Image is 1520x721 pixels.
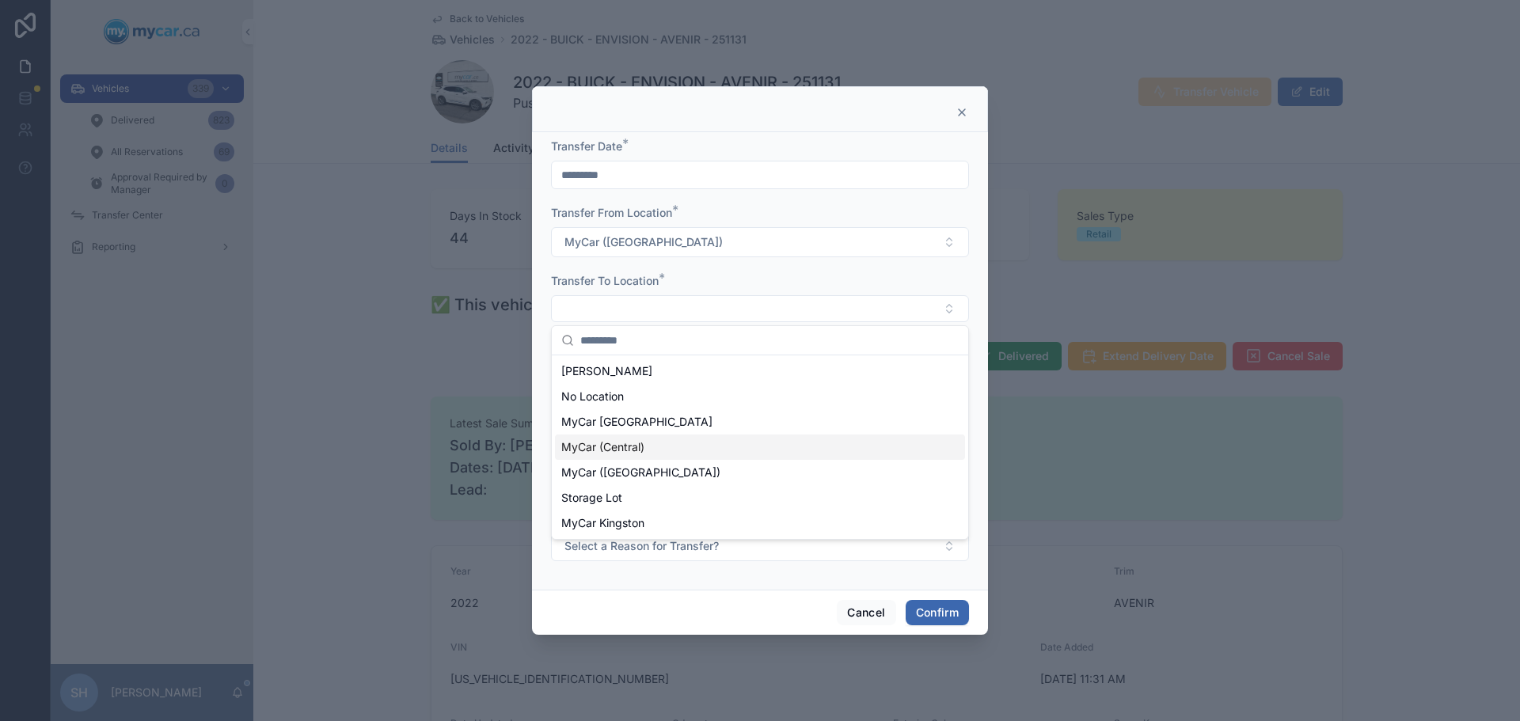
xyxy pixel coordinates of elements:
button: Cancel [837,600,895,625]
span: MyCar Kingston [561,515,644,531]
span: No Location [561,389,624,404]
button: Select Button [551,295,969,322]
span: MyCar (Central) [561,439,644,455]
button: Confirm [906,600,969,625]
span: MyCar ([GEOGRAPHIC_DATA]) [564,234,723,250]
button: Select Button [551,227,969,257]
span: MyCar ([GEOGRAPHIC_DATA]) [561,465,720,480]
span: [PERSON_NAME] [561,363,652,379]
span: Transfer From Location [551,206,672,219]
span: Select a Reason for Transfer? [564,538,719,554]
span: Transfer To Location [551,274,659,287]
span: MyCar [GEOGRAPHIC_DATA] [561,414,712,430]
div: Suggestions [552,355,968,539]
button: Select Button [551,531,969,561]
span: Storage Lot [561,490,622,506]
span: Transfer Date [551,139,622,153]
